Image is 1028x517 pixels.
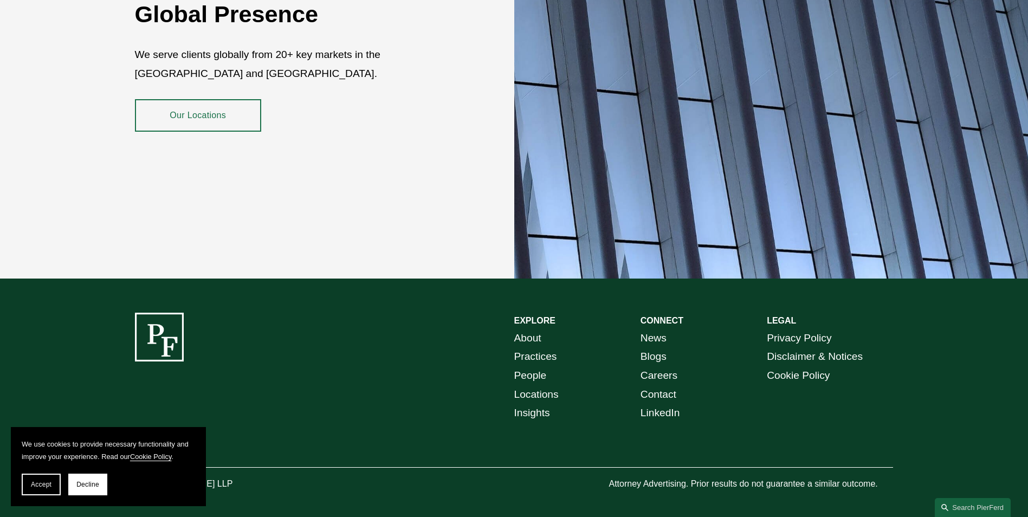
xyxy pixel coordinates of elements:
strong: LEGAL [767,316,796,325]
a: People [514,366,547,385]
a: Cookie Policy [130,453,172,461]
a: Privacy Policy [767,329,831,348]
a: Insights [514,404,550,423]
p: We use cookies to provide necessary functionality and improve your experience. Read our . [22,438,195,463]
a: Contact [641,385,676,404]
strong: CONNECT [641,316,683,325]
a: Practices [514,347,557,366]
a: Careers [641,366,677,385]
span: Decline [76,481,99,488]
strong: EXPLORE [514,316,555,325]
a: Locations [514,385,559,404]
a: News [641,329,667,348]
a: Search this site [935,498,1011,517]
button: Decline [68,474,107,495]
a: About [514,329,541,348]
span: Accept [31,481,51,488]
section: Cookie banner [11,427,206,506]
button: Accept [22,474,61,495]
a: Blogs [641,347,667,366]
a: LinkedIn [641,404,680,423]
a: Disclaimer & Notices [767,347,863,366]
p: © [PERSON_NAME] LLP [135,476,293,492]
a: Cookie Policy [767,366,830,385]
p: Attorney Advertising. Prior results do not guarantee a similar outcome. [609,476,893,492]
p: We serve clients globally from 20+ key markets in the [GEOGRAPHIC_DATA] and [GEOGRAPHIC_DATA]. [135,46,451,83]
a: Our Locations [135,99,261,132]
